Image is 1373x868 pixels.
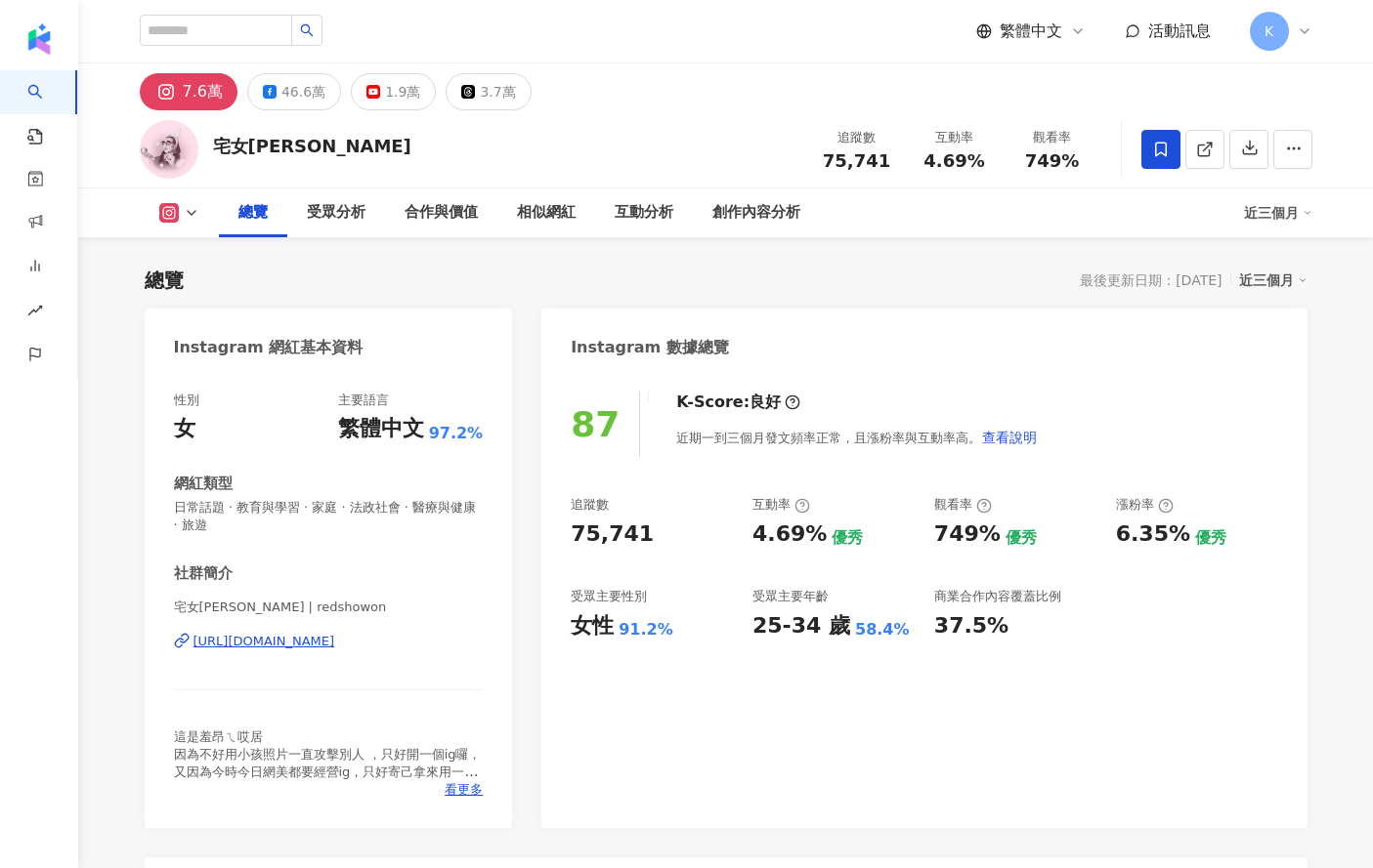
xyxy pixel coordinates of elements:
[1000,21,1062,42] span: 繁體中文
[676,392,800,413] div: K-Score :
[750,392,781,413] div: 良好
[174,599,484,616] span: 宅女[PERSON_NAME] | redshowon
[934,496,992,514] div: 觀看率
[619,619,673,641] div: 91.2%
[918,128,992,147] div: 互動率
[281,78,325,105] div: 46.6萬
[338,414,424,444] div: 繁體中文
[923,151,984,171] span: 4.69%
[571,611,614,641] div: 女性
[385,78,420,105] div: 1.9萬
[712,201,800,225] div: 創作內容分析
[832,527,863,549] div: 優秀
[676,418,1038,457] div: 近期一到三個月發文頻率正常，且漲粉率與互動率高。
[1195,527,1226,549] div: 優秀
[934,519,1001,550] div: 749%
[982,430,1037,445] span: 查看說明
[174,729,482,798] span: 這是羞昂ㄟ哎居 因為不好用小孩照片一直攻擊別人 ，只好開一個ig囉，又因為今時今日網美都要經營ig，只好寄己拿來用一用囉～
[247,73,341,110] button: 46.6萬
[1148,21,1211,40] span: 活動訊息
[615,201,673,225] div: 互動分析
[752,611,850,641] div: 25-34 歲
[517,201,576,225] div: 相似網紅
[27,291,43,335] span: rise
[23,23,55,55] img: logo icon
[405,201,478,225] div: 合作與價值
[981,418,1038,457] button: 查看說明
[1006,527,1037,549] div: 優秀
[1025,151,1080,171] span: 749%
[193,633,335,650] div: [URL][DOMAIN_NAME]
[934,611,1008,641] div: 37.5%
[571,337,729,358] div: Instagram 數據總覽
[480,78,515,105] div: 3.7萬
[140,73,237,110] button: 7.6萬
[213,134,411,158] div: 宅女[PERSON_NAME]
[1244,197,1312,228] div: 近三個月
[174,392,199,409] div: 性別
[752,496,810,514] div: 互動率
[351,73,436,110] button: 1.9萬
[446,73,531,110] button: 3.7萬
[174,563,233,584] div: 社群簡介
[752,519,827,550] div: 4.69%
[174,633,484,650] a: [URL][DOMAIN_NAME]
[1116,496,1174,514] div: 漲粉率
[855,619,910,641] div: 58.4%
[571,588,647,605] div: 受眾主要性別
[1265,21,1273,42] span: K
[1080,272,1222,288] div: 最後更新日期：[DATE]
[145,267,184,294] div: 總覽
[174,474,233,494] div: 網紅類型
[183,78,223,105] div: 7.6萬
[1239,268,1308,293] div: 近三個月
[338,392,389,409] div: 主要語言
[571,519,654,550] div: 75,741
[307,201,365,225] div: 受眾分析
[934,588,1061,605] div: 商業合作內容覆蓋比例
[752,588,829,605] div: 受眾主要年齡
[140,120,198,179] img: KOL Avatar
[238,201,268,225] div: 總覽
[571,404,620,444] div: 87
[820,128,894,147] div: 追蹤數
[429,423,484,444] span: 97.2%
[174,499,484,534] span: 日常話題 · 教育與學習 · 家庭 · 法政社會 · 醫療與健康 · 旅遊
[1015,128,1090,147] div: 觀看率
[571,496,609,514] div: 追蹤數
[445,781,483,799] span: 看更多
[300,23,314,37] span: search
[1116,519,1190,550] div: 6.35%
[174,414,195,444] div: 女
[174,337,364,358] div: Instagram 網紅基本資料
[823,150,890,171] span: 75,741
[27,70,66,146] a: search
